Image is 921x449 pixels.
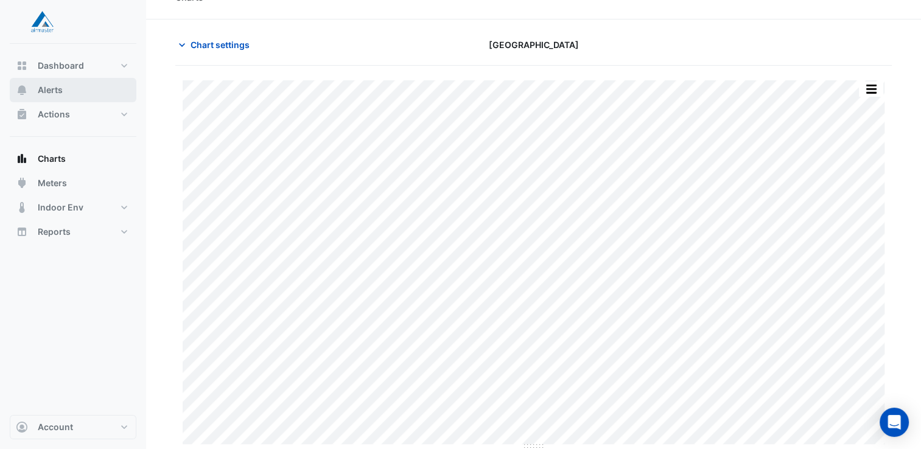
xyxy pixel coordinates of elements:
app-icon: Actions [16,108,28,120]
app-icon: Indoor Env [16,201,28,214]
button: Alerts [10,78,136,102]
span: Chart settings [191,38,250,51]
span: Indoor Env [38,201,83,214]
span: Alerts [38,84,63,96]
button: Charts [10,147,136,171]
button: Indoor Env [10,195,136,220]
app-icon: Alerts [16,84,28,96]
button: More Options [859,82,883,97]
span: Charts [38,153,66,165]
span: [GEOGRAPHIC_DATA] [488,38,578,51]
span: Actions [38,108,70,120]
span: Reports [38,226,71,238]
span: Meters [38,177,67,189]
span: Dashboard [38,60,84,72]
button: Reports [10,220,136,244]
button: Meters [10,171,136,195]
button: Chart settings [175,34,257,55]
app-icon: Meters [16,177,28,189]
app-icon: Charts [16,153,28,165]
button: Dashboard [10,54,136,78]
button: Actions [10,102,136,127]
div: Open Intercom Messenger [880,408,909,437]
span: Account [38,421,73,433]
img: Company Logo [15,10,69,34]
button: Account [10,415,136,439]
app-icon: Dashboard [16,60,28,72]
app-icon: Reports [16,226,28,238]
